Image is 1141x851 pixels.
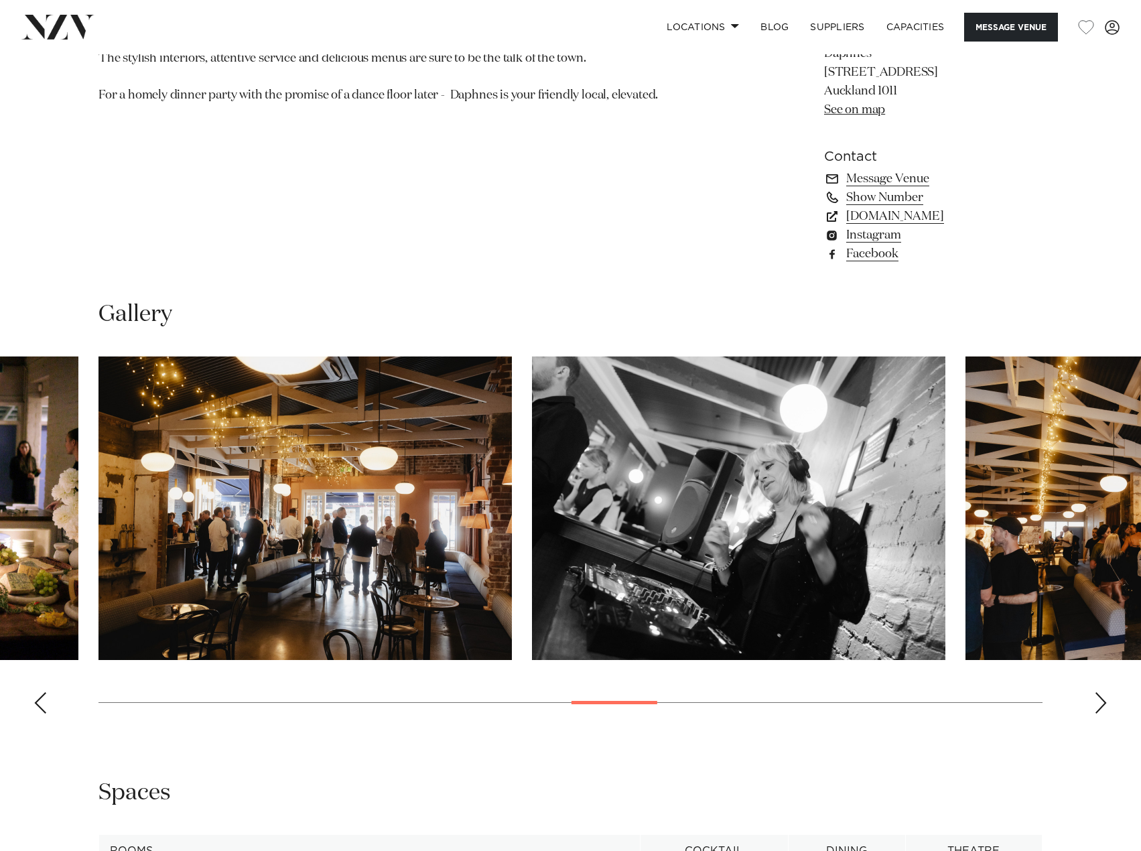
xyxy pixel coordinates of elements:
a: Locations [656,13,750,42]
a: SUPPLIERS [799,13,875,42]
img: DJ on the decks at Daphnes [532,356,945,660]
a: Facebook [824,245,1043,263]
swiper-slide: 14 / 24 [532,356,945,660]
img: Main event space at Daphnes [98,356,512,660]
swiper-slide: 13 / 24 [98,356,512,660]
a: BLOG [750,13,799,42]
a: Capacities [876,13,955,42]
p: Daphnes [STREET_ADDRESS] Auckland 1011 [824,45,1043,120]
a: Message Venue [824,170,1043,188]
img: nzv-logo.png [21,15,94,39]
a: See on map [824,104,885,116]
a: Instagram [824,226,1043,245]
h2: Gallery [98,300,172,330]
a: Show Number [824,188,1043,207]
h2: Spaces [98,778,171,808]
h6: Contact [824,147,1043,167]
button: Message Venue [964,13,1058,42]
a: [DOMAIN_NAME] [824,207,1043,226]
